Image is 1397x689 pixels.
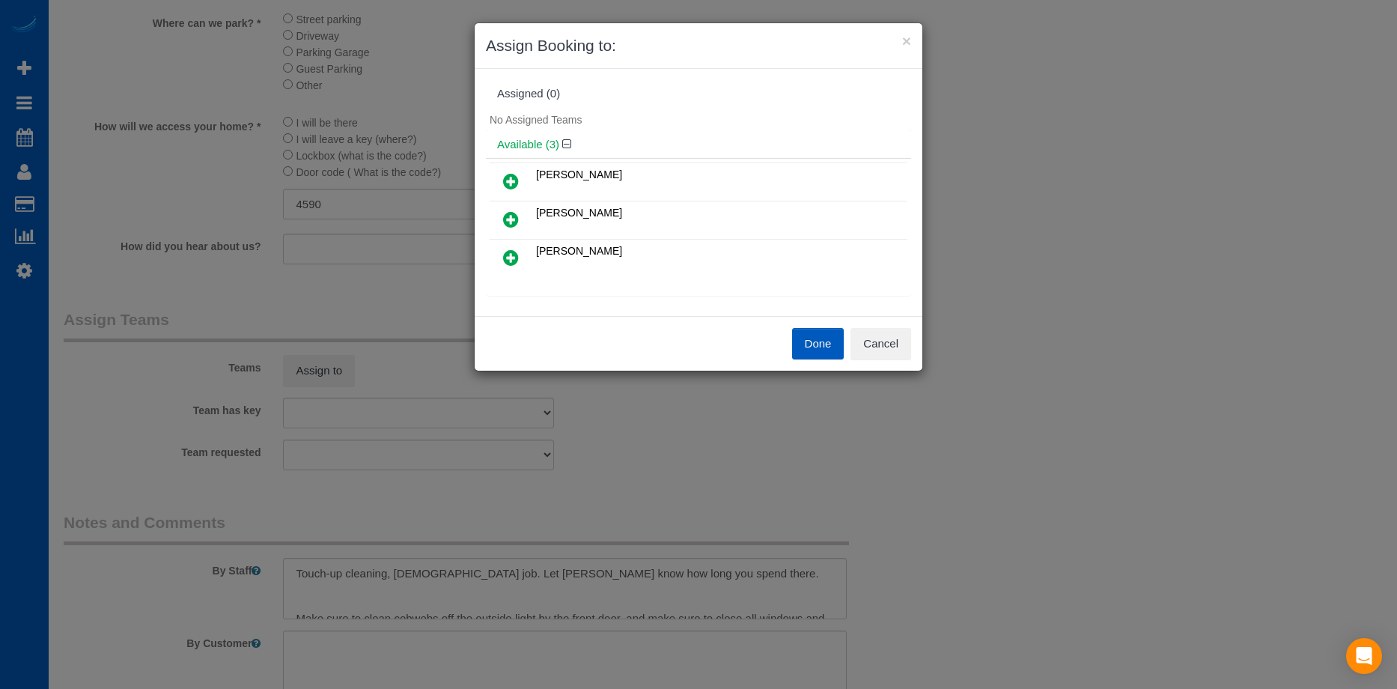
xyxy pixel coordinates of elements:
[1346,638,1382,674] div: Open Intercom Messenger
[850,328,911,359] button: Cancel
[902,33,911,49] button: ×
[536,207,622,219] span: [PERSON_NAME]
[536,169,622,180] span: [PERSON_NAME]
[792,328,844,359] button: Done
[497,139,900,151] h4: Available (3)
[486,34,911,57] h3: Assign Booking to:
[536,245,622,257] span: [PERSON_NAME]
[490,114,582,126] span: No Assigned Teams
[497,88,900,100] div: Assigned (0)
